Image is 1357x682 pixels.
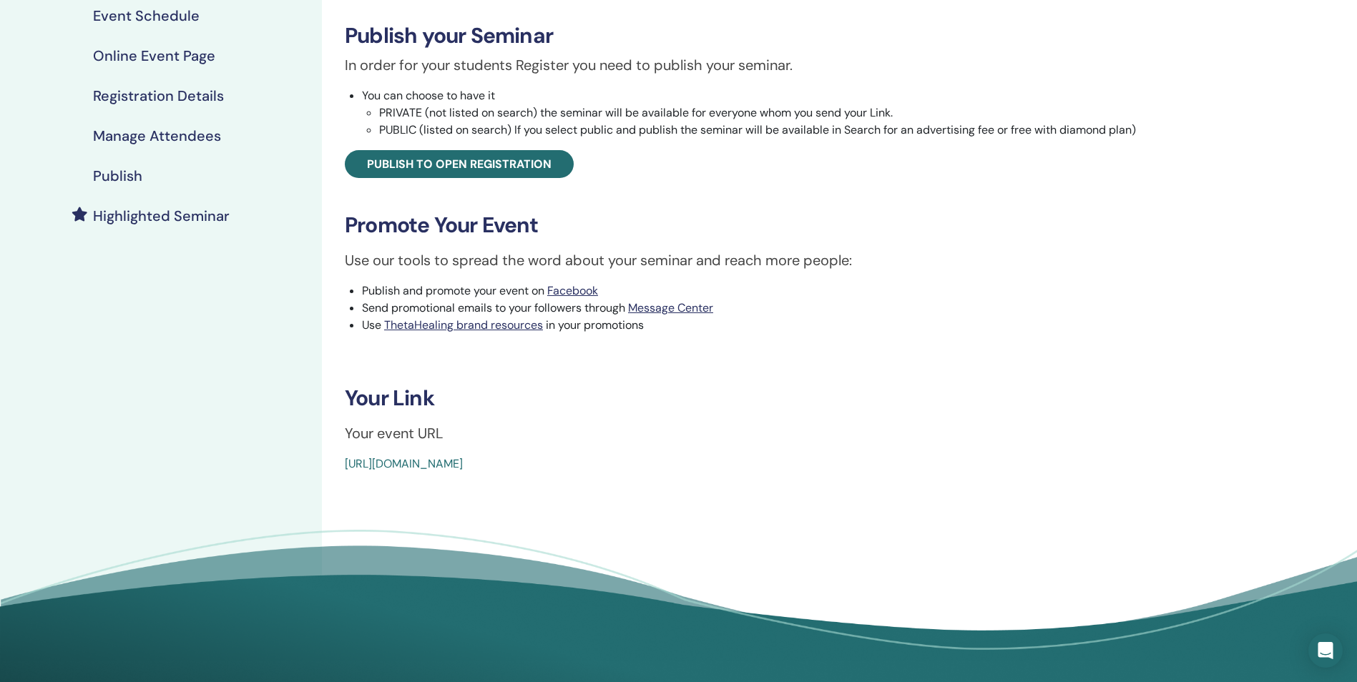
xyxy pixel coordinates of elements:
h4: Publish [93,167,142,184]
h3: Promote Your Event [345,212,1204,238]
a: Message Center [628,300,713,315]
a: ThetaHealing brand resources [384,317,543,332]
p: In order for your students Register you need to publish your seminar. [345,54,1204,76]
h4: Registration Details [93,87,224,104]
a: [URL][DOMAIN_NAME] [345,456,463,471]
h4: Event Schedule [93,7,200,24]
div: Open Intercom Messenger [1308,633,1343,668]
h3: Your Link [345,385,1204,411]
h4: Highlighted Seminar [93,207,230,224]
li: PUBLIC (listed on search) If you select public and publish the seminar will be available in Searc... [379,122,1204,139]
p: Your event URL [345,422,1204,444]
h4: Online Event Page [93,47,215,64]
h3: Publish your Seminar [345,23,1204,49]
li: PRIVATE (not listed on search) the seminar will be available for everyone whom you send your Link. [379,104,1204,122]
li: Publish and promote your event on [362,282,1204,300]
p: Use our tools to spread the word about your seminar and reach more people: [345,249,1204,271]
span: Publish to open registration [367,157,552,172]
li: Use in your promotions [362,317,1204,334]
a: Publish to open registration [345,150,574,178]
li: Send promotional emails to your followers through [362,300,1204,317]
a: Facebook [547,283,598,298]
li: You can choose to have it [362,87,1204,139]
h4: Manage Attendees [93,127,221,144]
